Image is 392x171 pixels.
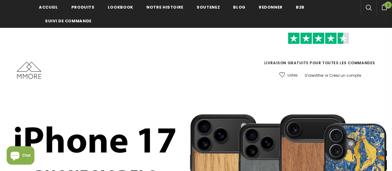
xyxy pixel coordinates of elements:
span: Listes [288,72,298,78]
span: Suivi de commande [45,18,92,24]
a: Suivi de commande [45,14,92,28]
img: Faites confiance aux étoiles pilotes [288,32,349,44]
inbox-online-store-chat: Shopify online store chat [5,146,36,166]
span: 0 [385,2,392,9]
span: Redonner [259,4,283,10]
span: Produits [71,4,95,10]
span: B2B [296,4,304,10]
span: or [325,73,328,78]
a: Listes [279,70,298,80]
img: Cas MMORE [17,62,41,79]
span: LIVRAISON GRATUITE POUR TOUTES LES COMMANDES [262,35,375,65]
span: Blog [233,4,246,10]
a: 0 [376,3,392,10]
span: Accueil [39,4,58,10]
span: soutenez [197,4,220,10]
span: Lookbook [108,4,133,10]
a: S'identifier [305,73,324,78]
span: Notre histoire [146,4,183,10]
a: Créez un compte [329,73,361,78]
iframe: Customer reviews powered by Trustpilot [262,44,375,60]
